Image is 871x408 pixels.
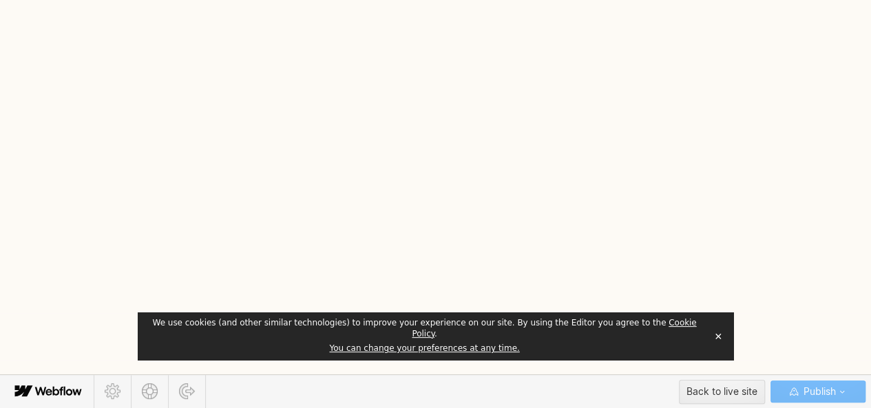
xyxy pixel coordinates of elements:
button: Publish [770,380,865,402]
span: Publish [800,381,835,402]
button: Close [709,326,728,347]
button: You can change your preferences at any time. [329,343,519,354]
a: Cookie Policy [412,318,696,339]
span: We use cookies (and other similar technologies) to improve your experience on our site. By using ... [153,318,697,339]
div: Back to live site [686,381,757,402]
button: Back to live site [679,380,765,404]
